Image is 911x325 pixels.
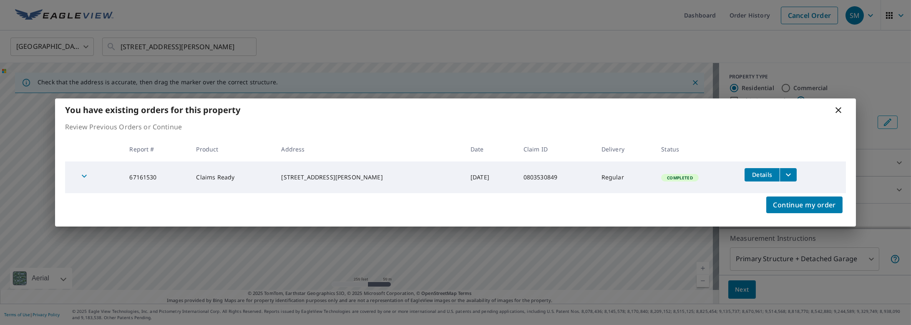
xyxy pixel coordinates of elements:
td: Regular [595,161,655,193]
button: detailsBtn-67161530 [745,168,780,181]
td: 0803530849 [517,161,595,193]
p: Review Previous Orders or Continue [65,122,846,132]
span: Details [750,171,775,179]
th: Delivery [595,137,655,161]
td: [DATE] [464,161,517,193]
b: You have existing orders for this property [65,104,240,116]
td: 67161530 [123,161,189,193]
td: Claims Ready [190,161,275,193]
th: Product [190,137,275,161]
th: Claim ID [517,137,595,161]
th: Address [274,137,464,161]
th: Report # [123,137,189,161]
div: [STREET_ADDRESS][PERSON_NAME] [281,173,457,181]
span: Continue my order [773,199,836,211]
th: Date [464,137,517,161]
button: Continue my order [766,197,843,213]
button: filesDropdownBtn-67161530 [780,168,797,181]
th: Status [654,137,738,161]
span: Completed [662,175,697,181]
